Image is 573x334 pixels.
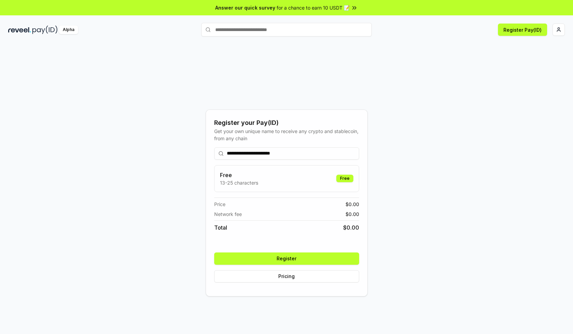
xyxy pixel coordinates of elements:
p: 13-25 characters [220,179,258,186]
span: $ 0.00 [346,201,359,208]
span: Total [214,223,227,232]
span: $ 0.00 [343,223,359,232]
button: Register [214,252,359,265]
span: $ 0.00 [346,210,359,218]
button: Pricing [214,270,359,282]
img: pay_id [32,26,58,34]
div: Register your Pay(ID) [214,118,359,128]
img: reveel_dark [8,26,31,34]
span: Answer our quick survey [215,4,275,11]
div: Alpha [59,26,78,34]
div: Get your own unique name to receive any crypto and stablecoin, from any chain [214,128,359,142]
span: Price [214,201,225,208]
div: Free [336,175,353,182]
button: Register Pay(ID) [498,24,547,36]
h3: Free [220,171,258,179]
span: for a chance to earn 10 USDT 📝 [277,4,350,11]
span: Network fee [214,210,242,218]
